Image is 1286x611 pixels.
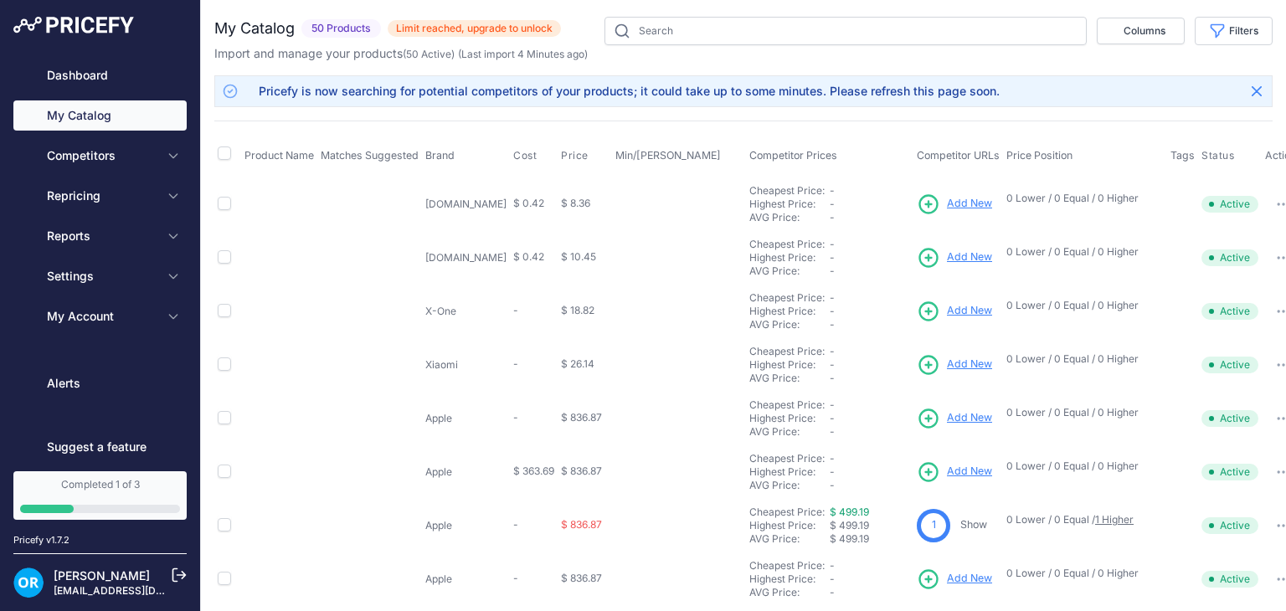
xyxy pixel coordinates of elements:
button: Columns [1097,18,1185,44]
span: My Account [47,308,157,325]
span: Competitors [47,147,157,164]
div: AVG Price: [749,532,830,546]
span: - [830,251,835,264]
a: 1 Higher [1095,513,1134,526]
a: [EMAIL_ADDRESS][DOMAIN_NAME] [54,584,229,597]
span: Competitor Prices [749,149,837,162]
span: - [830,264,835,277]
p: 0 Lower / 0 Equal / 0 Higher [1006,192,1154,205]
input: Search [604,17,1087,45]
a: 50 Active [406,48,451,60]
div: Highest Price: [749,305,830,318]
button: My Account [13,301,187,331]
span: $ 836.87 [561,572,602,584]
span: ( ) [403,48,455,60]
span: $ 26.14 [561,357,594,370]
h2: My Catalog [214,17,295,40]
span: 50 Products [301,19,381,39]
a: My Catalog [13,100,187,131]
p: 0 Lower / 0 Equal / 0 Higher [1006,460,1154,473]
span: - [830,345,835,357]
a: Add New [917,567,992,591]
span: Cost [513,149,537,162]
div: AVG Price: [749,372,830,385]
span: Brand [425,149,455,162]
button: Settings [13,261,187,291]
nav: Sidebar [13,60,187,462]
span: Add New [947,249,992,265]
span: Add New [947,196,992,212]
span: Reports [47,228,157,244]
p: 0 Lower / 0 Equal / 0 Higher [1006,406,1154,419]
span: - [830,198,835,210]
a: [PERSON_NAME] [54,568,150,583]
a: Add New [917,193,992,216]
a: Cheapest Price: [749,452,825,465]
p: 0 Lower / 0 Equal / 0 Higher [1006,245,1154,259]
p: Xiaomi [425,358,507,372]
button: Reports [13,221,187,251]
span: Add New [947,357,992,372]
button: Cost [513,149,540,162]
span: Add New [947,303,992,319]
p: Apple [425,519,507,532]
a: Completed 1 of 3 [13,471,187,520]
button: Filters [1195,17,1273,45]
a: Cheapest Price: [749,184,825,197]
a: Cheapest Price: [749,398,825,411]
span: - [513,572,518,584]
span: Settings [47,268,157,285]
button: Status [1201,149,1238,162]
a: Cheapest Price: [749,238,825,250]
span: - [513,304,518,316]
span: Add New [947,410,992,426]
span: 1 [932,517,936,533]
span: Active [1201,196,1258,213]
p: 0 Lower / 0 Equal / 0 Higher [1006,567,1154,580]
a: Dashboard [13,60,187,90]
div: AVG Price: [749,264,830,278]
p: 0 Lower / 0 Equal / [1006,513,1154,526]
span: - [830,412,835,424]
span: Price [561,149,589,162]
a: Cheapest Price: [749,291,825,304]
span: $ 8.36 [561,197,590,209]
span: - [830,305,835,317]
div: Highest Price: [749,251,830,264]
span: Active [1201,464,1258,480]
a: Add New [917,407,992,430]
span: Repricing [47,187,157,204]
a: Cheapest Price: [749,506,825,518]
p: Apple [425,572,507,586]
button: Close [1243,78,1270,105]
p: Apple [425,412,507,425]
span: Competitor URLs [917,149,1000,162]
a: $ 499.19 [830,506,869,518]
div: Highest Price: [749,358,830,372]
span: $ 836.87 [561,411,602,424]
a: Show [960,518,987,531]
span: - [830,211,835,223]
button: Price [561,149,592,162]
span: Min/[PERSON_NAME] [615,149,721,162]
div: Pricefy v1.7.2 [13,533,69,547]
span: Matches Suggested [321,149,419,162]
span: $ 0.42 [513,197,544,209]
span: $ 363.69 [513,465,554,477]
span: $ 10.45 [561,250,596,263]
span: Product Name [244,149,314,162]
span: - [830,318,835,331]
p: 0 Lower / 0 Equal / 0 Higher [1006,352,1154,366]
a: Cheapest Price: [749,559,825,572]
span: - [830,238,835,250]
span: - [830,358,835,371]
span: $ 18.82 [561,304,594,316]
button: Repricing [13,181,187,211]
span: - [513,518,518,531]
span: - [830,572,835,585]
div: AVG Price: [749,479,830,492]
span: - [830,452,835,465]
span: Status [1201,149,1235,162]
span: - [830,291,835,304]
span: - [830,586,835,598]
